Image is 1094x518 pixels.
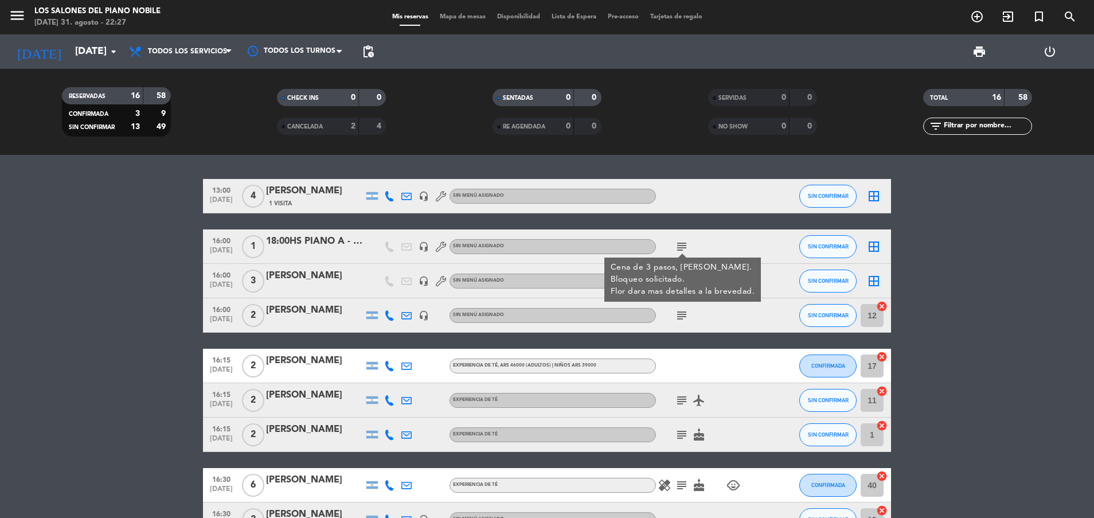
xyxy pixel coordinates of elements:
span: CANCELADA [287,124,323,130]
span: 16:00 [207,233,236,247]
i: subject [675,309,689,322]
i: [DATE] [9,39,69,64]
div: [PERSON_NAME] [266,473,364,488]
i: headset_mic [419,242,429,252]
strong: 0 [351,94,355,102]
span: CHECK INS [287,95,319,101]
span: CONFIRMADA [811,482,845,488]
span: Mis reservas [386,14,434,20]
span: 16:15 [207,387,236,400]
span: Sin menú asignado [453,278,504,283]
i: border_all [867,274,881,288]
span: RESERVADAS [69,94,106,99]
span: NO SHOW [718,124,748,130]
strong: 58 [157,92,168,100]
strong: 9 [161,110,168,118]
i: subject [675,394,689,407]
span: Mapa de mesas [434,14,491,20]
div: [PERSON_NAME] [266,303,364,318]
strong: 0 [566,94,571,102]
i: cancel [876,301,888,312]
span: EXPERIENCIA DE TÉ [453,482,498,487]
button: CONFIRMADA [799,355,857,377]
span: , ARS 46000 (Adultos) | Niños ARS 39000 [498,363,596,368]
span: 16:15 [207,353,236,366]
i: airplanemode_active [692,394,706,407]
span: CONFIRMADA [69,111,108,117]
span: SIN CONFIRMAR [808,312,849,318]
span: Todos los servicios [148,48,227,56]
i: turned_in_not [1032,10,1046,24]
strong: 49 [157,123,168,131]
i: subject [675,478,689,492]
strong: 0 [807,122,814,130]
div: 18:00HS PIANO A - [PERSON_NAME] [266,234,364,249]
strong: 0 [782,94,786,102]
span: Sin menú asignado [453,313,504,317]
i: menu [9,7,26,24]
div: Los Salones del Piano Nobile [34,6,161,17]
span: pending_actions [361,45,375,59]
button: SIN CONFIRMAR [799,270,857,293]
span: [DATE] [207,281,236,294]
span: Pre-acceso [602,14,644,20]
i: cancel [876,385,888,397]
span: SIN CONFIRMAR [808,278,849,284]
i: subject [675,428,689,442]
span: Sin menú asignado [453,193,504,198]
i: search [1063,10,1077,24]
i: cake [692,478,706,492]
span: Disponibilidad [491,14,546,20]
button: SIN CONFIRMAR [799,304,857,327]
i: add_circle_outline [970,10,984,24]
span: SIN CONFIRMAR [808,243,849,250]
span: 1 [242,235,264,258]
span: 2 [242,304,264,327]
span: [DATE] [207,400,236,414]
i: border_all [867,240,881,254]
i: cancel [876,505,888,516]
button: SIN CONFIRMAR [799,423,857,446]
strong: 0 [592,122,599,130]
span: 16:15 [207,422,236,435]
span: 6 [242,474,264,497]
strong: 13 [131,123,140,131]
i: exit_to_app [1001,10,1015,24]
input: Filtrar por nombre... [943,120,1032,133]
span: SIN CONFIRMAR [808,397,849,403]
span: 2 [242,389,264,412]
div: [PERSON_NAME] [266,184,364,198]
i: headset_mic [419,276,429,286]
i: power_settings_new [1043,45,1057,59]
strong: 0 [782,122,786,130]
i: cake [692,428,706,442]
span: [DATE] [207,435,236,448]
span: [DATE] [207,366,236,379]
div: [PERSON_NAME] [266,353,364,368]
span: Lista de Espera [546,14,602,20]
span: 16:00 [207,302,236,316]
i: cancel [876,420,888,431]
div: [DATE] 31. agosto - 22:27 [34,17,161,29]
span: EXPERIENCIA DE TÉ [453,363,596,368]
i: headset_mic [419,191,429,201]
span: 2 [242,355,264,377]
i: filter_list [929,119,943,133]
i: cancel [876,351,888,363]
strong: 2 [351,122,355,130]
button: SIN CONFIRMAR [799,185,857,208]
span: Tarjetas de regalo [644,14,708,20]
span: EXPERIENCIA DE TÉ [453,432,498,437]
button: SIN CONFIRMAR [799,389,857,412]
span: 2 [242,423,264,446]
span: [DATE] [207,196,236,209]
button: menu [9,7,26,28]
span: [DATE] [207,316,236,329]
div: [PERSON_NAME] [266,422,364,437]
span: TOTAL [930,95,948,101]
span: EXPERIENCIA DE TÉ [453,398,498,402]
strong: 0 [592,94,599,102]
div: LOG OUT [1015,34,1085,69]
span: 13:00 [207,183,236,196]
i: child_care [726,478,740,492]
